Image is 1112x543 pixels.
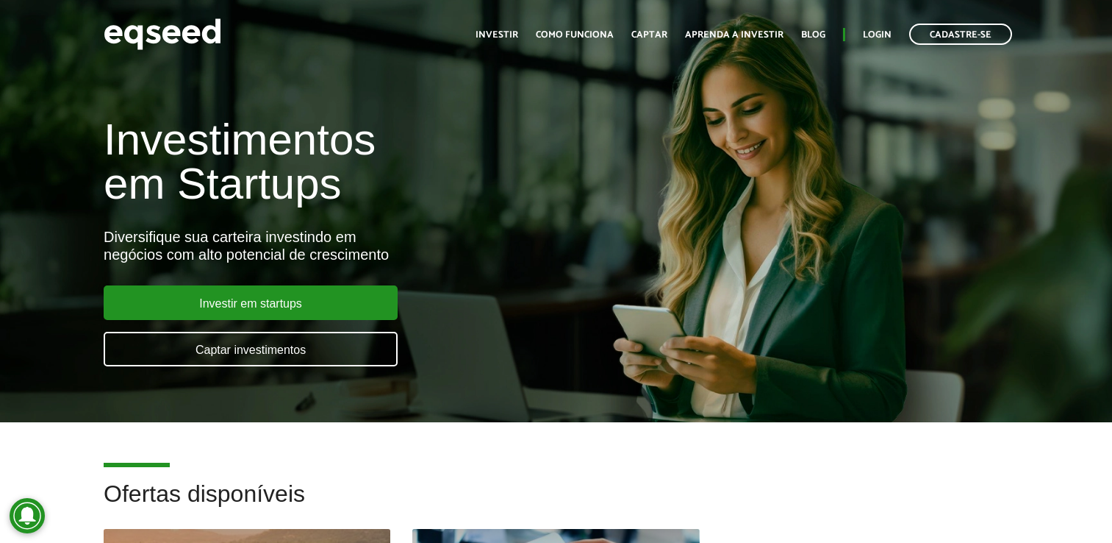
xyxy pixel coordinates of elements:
a: Captar [631,30,667,40]
h1: Investimentos em Startups [104,118,638,206]
a: Cadastre-se [909,24,1012,45]
a: Blog [801,30,825,40]
a: Como funciona [536,30,614,40]
a: Login [863,30,892,40]
a: Investir em startups [104,285,398,320]
div: Diversifique sua carteira investindo em negócios com alto potencial de crescimento [104,228,638,263]
img: EqSeed [104,15,221,54]
a: Aprenda a investir [685,30,783,40]
a: Captar investimentos [104,332,398,366]
a: Investir [476,30,518,40]
h2: Ofertas disponíveis [104,481,1008,529]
